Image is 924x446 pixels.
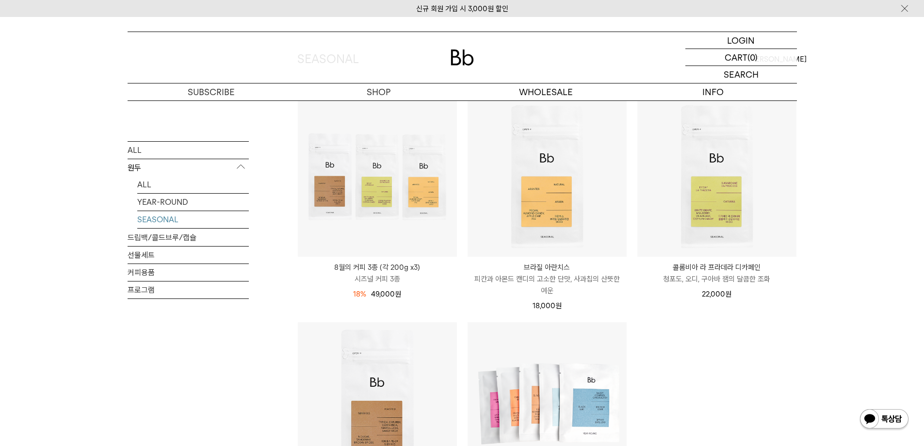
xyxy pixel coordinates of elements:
p: INFO [630,83,797,100]
a: SEASONAL [137,211,249,228]
span: 원 [555,301,562,310]
img: 8월의 커피 3종 (각 200g x3) [298,98,457,257]
a: SHOP [295,83,462,100]
span: 18,000 [533,301,562,310]
p: CART [725,49,747,66]
span: 원 [725,290,731,298]
p: 청포도, 오디, 구아바 잼의 달콤한 조화 [637,273,796,285]
a: 커피용품 [128,264,249,281]
div: 18% [353,288,366,300]
a: ALL [128,141,249,158]
p: 피칸과 아몬드 캔디의 고소한 단맛, 사과칩의 산뜻한 여운 [468,273,627,297]
p: 원두 [128,159,249,176]
a: 드립백/콜드브루/캡슐 [128,229,249,246]
p: LOGIN [727,32,755,49]
a: SUBSCRIBE [128,83,295,100]
p: WHOLESALE [462,83,630,100]
img: 콜롬비아 라 프라데라 디카페인 [637,98,796,257]
a: 프로그램 [128,281,249,298]
img: 로고 [451,50,474,66]
p: 8월의 커피 3종 (각 200g x3) [298,262,457,273]
p: SEARCH [724,66,759,83]
a: 선물세트 [128,246,249,263]
a: YEAR-ROUND [137,193,249,210]
a: 브라질 아란치스 피칸과 아몬드 캔디의 고소한 단맛, 사과칩의 산뜻한 여운 [468,262,627,297]
a: ALL [137,176,249,193]
a: CART (0) [685,49,797,66]
p: 시즈널 커피 3종 [298,273,457,285]
span: 원 [395,290,401,298]
span: 22,000 [702,290,731,298]
p: (0) [747,49,758,66]
span: 49,000 [371,290,401,298]
img: 카카오톡 채널 1:1 채팅 버튼 [859,408,909,431]
a: 신규 회원 가입 시 3,000원 할인 [416,4,508,13]
a: 콜롬비아 라 프라데라 디카페인 청포도, 오디, 구아바 잼의 달콤한 조화 [637,262,796,285]
a: LOGIN [685,32,797,49]
p: 브라질 아란치스 [468,262,627,273]
a: 8월의 커피 3종 (각 200g x3) 시즈널 커피 3종 [298,262,457,285]
p: 콜롬비아 라 프라데라 디카페인 [637,262,796,273]
img: 브라질 아란치스 [468,98,627,257]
